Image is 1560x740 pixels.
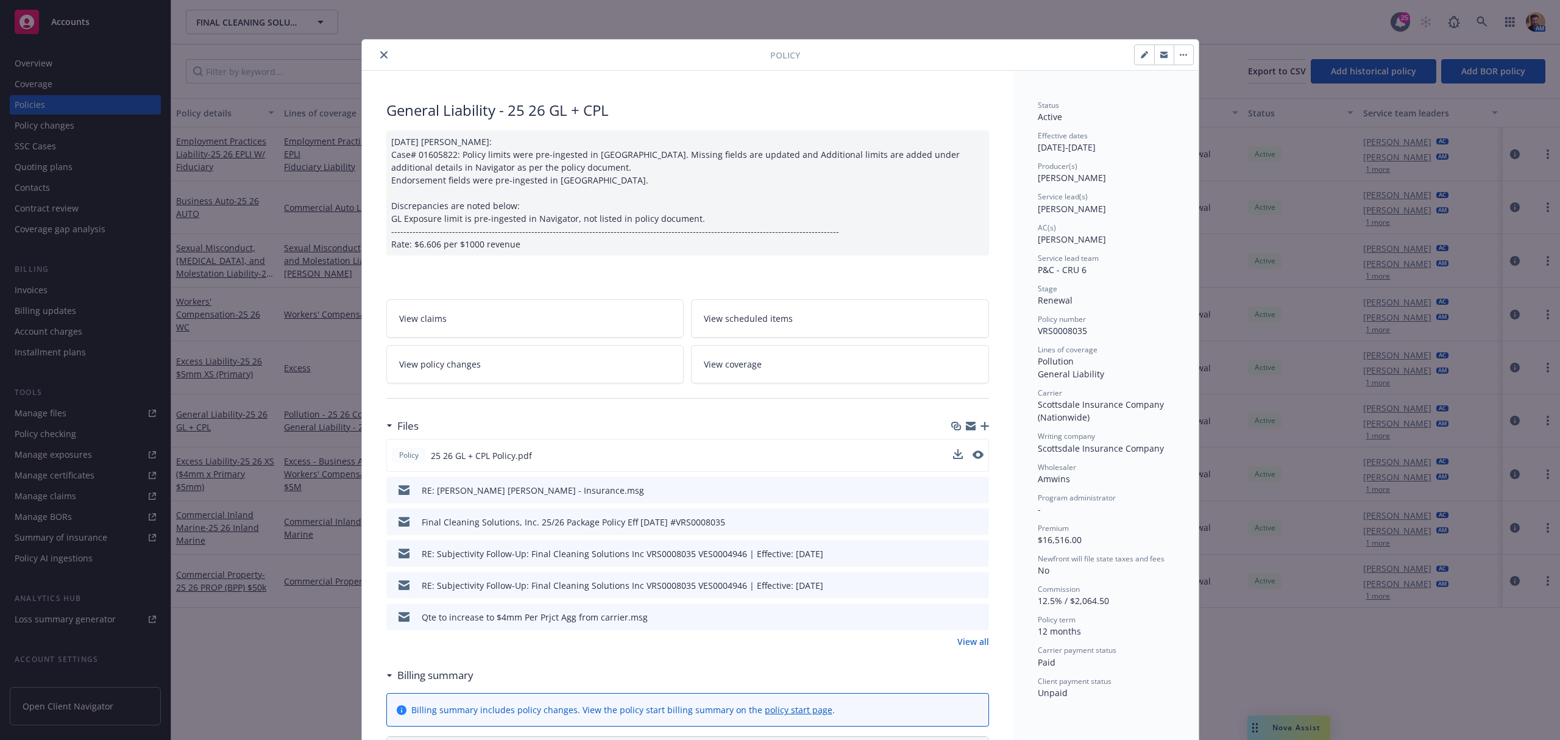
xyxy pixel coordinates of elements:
[1038,625,1081,637] span: 12 months
[1038,100,1059,110] span: Status
[1038,233,1106,245] span: [PERSON_NAME]
[1038,523,1069,533] span: Premium
[1038,473,1070,485] span: Amwins
[954,484,963,497] button: download file
[704,312,793,325] span: View scheduled items
[397,667,473,683] h3: Billing summary
[973,547,984,560] button: preview file
[399,312,447,325] span: View claims
[1038,656,1055,668] span: Paid
[1038,344,1097,355] span: Lines of coverage
[399,358,481,371] span: View policy changes
[1038,493,1116,503] span: Program administrator
[422,516,725,528] div: Final Cleaning Solutions, Inc. 25/26 Package Policy Eff [DATE] #VRS0008035
[954,547,963,560] button: download file
[1038,553,1165,564] span: Newfront will file state taxes and fees
[377,48,391,62] button: close
[386,345,684,383] a: View policy changes
[1038,676,1111,686] span: Client payment status
[411,703,835,716] div: Billing summary includes policy changes. View the policy start billing summary on the .
[973,579,984,592] button: preview file
[973,449,984,462] button: preview file
[1038,111,1062,123] span: Active
[691,299,989,338] a: View scheduled items
[386,299,684,338] a: View claims
[1038,222,1056,233] span: AC(s)
[1038,503,1041,515] span: -
[397,418,419,434] h3: Files
[1038,584,1080,594] span: Commission
[1038,355,1174,368] div: Pollution
[1038,462,1076,472] span: Wholesaler
[954,611,963,624] button: download file
[691,345,989,383] a: View coverage
[422,611,648,624] div: Qte to increase to $4mm Per Prjct Agg from carrier.msg
[770,49,800,62] span: Policy
[1038,614,1076,625] span: Policy term
[1038,443,1164,454] span: Scottsdale Insurance Company
[422,484,644,497] div: RE: [PERSON_NAME] [PERSON_NAME] - Insurance.msg
[954,516,963,528] button: download file
[386,100,989,121] div: General Liability - 25 26 GL + CPL
[953,449,963,459] button: download file
[765,704,832,716] a: policy start page
[422,547,823,560] div: RE: Subjectivity Follow-Up: Final Cleaning Solutions Inc VRS0008035 VES0004946 | Effective: [DATE]
[973,484,984,497] button: preview file
[1038,645,1116,655] span: Carrier payment status
[973,611,984,624] button: preview file
[386,667,473,683] div: Billing summary
[431,449,532,462] span: 25 26 GL + CPL Policy.pdf
[386,418,419,434] div: Files
[1038,564,1049,576] span: No
[957,635,989,648] a: View all
[704,358,762,371] span: View coverage
[1038,191,1088,202] span: Service lead(s)
[1038,534,1082,546] span: $16,516.00
[954,579,963,592] button: download file
[1038,161,1077,171] span: Producer(s)
[1038,130,1174,154] div: [DATE] - [DATE]
[1038,203,1106,215] span: [PERSON_NAME]
[973,516,984,528] button: preview file
[1038,253,1099,263] span: Service lead team
[1038,388,1062,398] span: Carrier
[1038,264,1087,276] span: P&C - CRU 6
[1038,595,1109,607] span: 12.5% / $2,064.50
[1038,294,1072,306] span: Renewal
[1038,399,1166,423] span: Scottsdale Insurance Company (Nationwide)
[1038,325,1087,336] span: VRS0008035
[1038,130,1088,141] span: Effective dates
[1038,283,1057,294] span: Stage
[973,450,984,459] button: preview file
[953,449,963,462] button: download file
[1038,172,1106,183] span: [PERSON_NAME]
[397,450,421,461] span: Policy
[1038,431,1095,441] span: Writing company
[386,130,989,255] div: [DATE] [PERSON_NAME]: Case# 01605822: Policy limits were pre-ingested in [GEOGRAPHIC_DATA]. Missi...
[1038,368,1174,380] div: General Liability
[1038,314,1086,324] span: Policy number
[1038,687,1068,699] span: Unpaid
[422,579,823,592] div: RE: Subjectivity Follow-Up: Final Cleaning Solutions Inc VRS0008035 VES0004946 | Effective: [DATE]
